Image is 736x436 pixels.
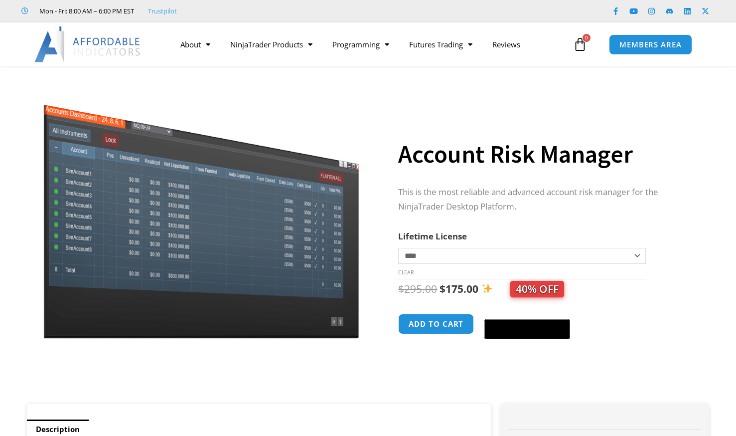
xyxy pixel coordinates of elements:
p: This is the most reliable and advanced account risk manager for the NinjaTrader Desktop Platform. [398,185,689,214]
span: MEMBERS AREA [619,41,682,48]
img: ✨ [482,283,492,294]
img: Screenshot 2024-08-26 15462845454 [41,84,361,339]
a: Reviews [482,33,530,56]
span: 0 [583,34,590,42]
bdi: 175.00 [440,282,478,296]
a: MEMBERS AREA [609,34,692,55]
span: $ [398,282,404,296]
span: 40% OFF [510,281,564,297]
img: LogoAI | Affordable Indicators – NinjaTrader [34,26,142,62]
nav: Menu [170,33,571,56]
a: NinjaTrader Products [220,33,322,56]
span: $ [440,282,445,296]
h1: Account Risk Manager [398,137,689,172]
a: Clear options [398,269,414,276]
a: About [170,33,220,56]
a: Programming [322,33,399,56]
button: Buy with GPay [484,319,570,339]
a: Trustpilot [148,5,177,17]
iframe: Secure payment input frame [482,312,572,313]
a: 0 [558,30,602,59]
label: Lifetime License [398,230,467,242]
span: Mon - Fri: 8:00 AM – 6:00 PM EST [37,5,134,17]
bdi: 295.00 [398,282,437,296]
button: Add to cart [398,314,474,334]
a: Futures Trading [399,33,482,56]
